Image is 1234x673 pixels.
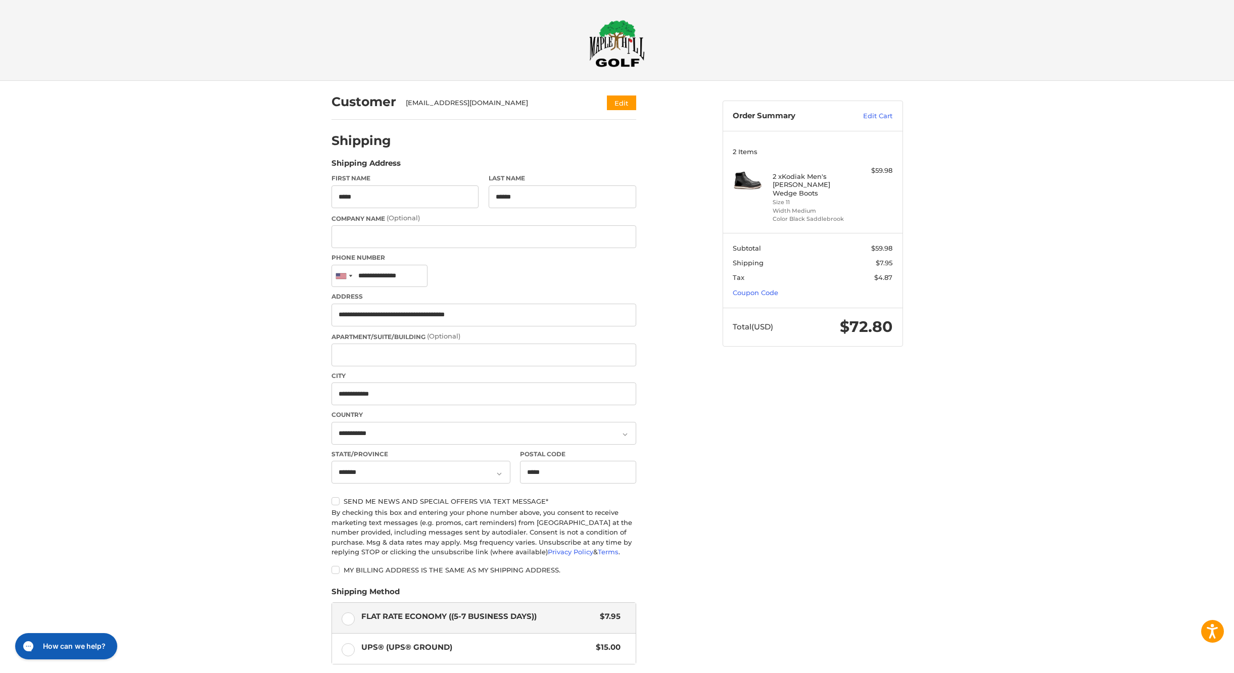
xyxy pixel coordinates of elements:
span: $7.95 [595,611,621,622]
label: Phone Number [331,253,636,262]
span: Shipping [733,259,764,267]
h3: Order Summary [733,111,841,121]
span: $7.95 [876,259,892,267]
img: Maple Hill Golf [589,20,645,67]
legend: Shipping Method [331,586,400,602]
a: Coupon Code [733,289,778,297]
span: $59.98 [871,244,892,252]
h2: Shipping [331,133,391,149]
legend: Shipping Address [331,158,401,174]
label: Last Name [489,174,636,183]
label: State/Province [331,450,510,459]
span: UPS® (UPS® Ground) [361,642,591,653]
label: Company Name [331,213,636,223]
label: First Name [331,174,479,183]
li: Width Medium [773,207,850,215]
a: Privacy Policy [548,548,593,556]
div: $59.98 [852,166,892,176]
span: Flat Rate Economy ((5-7 Business Days)) [361,611,595,622]
h2: Customer [331,94,396,110]
li: Color Black Saddlebrook [773,215,850,223]
small: (Optional) [427,332,460,340]
span: $72.80 [840,317,892,336]
h3: 2 Items [733,148,892,156]
span: Total (USD) [733,322,773,331]
label: My billing address is the same as my shipping address. [331,566,636,574]
label: Address [331,292,636,301]
label: Apartment/Suite/Building [331,331,636,342]
span: $15.00 [591,642,621,653]
h4: 2 x Kodiak Men's [PERSON_NAME] Wedge Boots [773,172,850,197]
label: Country [331,410,636,419]
button: Edit [607,95,636,110]
a: Edit Cart [841,111,892,121]
div: By checking this box and entering your phone number above, you consent to receive marketing text ... [331,508,636,557]
a: Terms [598,548,619,556]
div: United States: +1 [332,265,355,287]
label: City [331,371,636,380]
div: [EMAIL_ADDRESS][DOMAIN_NAME] [406,98,587,108]
li: Size 11 [773,198,850,207]
iframe: Gorgias live chat messenger [10,630,120,663]
label: Postal Code [520,450,636,459]
span: $4.87 [874,273,892,281]
span: Subtotal [733,244,761,252]
span: Tax [733,273,744,281]
label: Send me news and special offers via text message* [331,497,636,505]
small: (Optional) [387,214,420,222]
